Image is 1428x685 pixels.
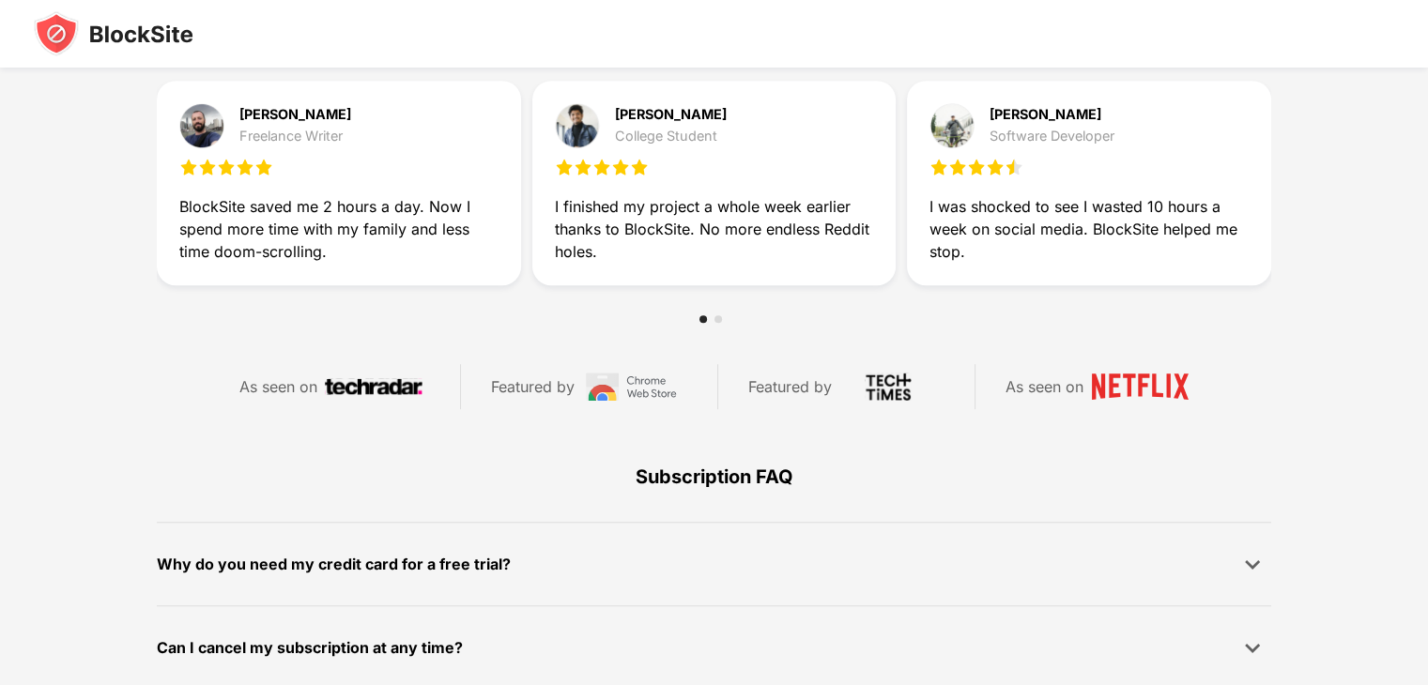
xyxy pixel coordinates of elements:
div: Why do you need my credit card for a free trial? [157,551,511,578]
img: testimonial-purchase-1.jpg [179,103,224,148]
div: College Student [615,129,727,144]
img: techradar [325,373,422,401]
img: netflix-logo [1091,373,1189,401]
img: tech-times [839,373,937,401]
div: Subscription FAQ [157,432,1270,522]
img: star [574,158,592,176]
img: star [1005,158,1023,176]
div: Featured by [748,373,832,401]
img: chrome-web-store-logo [582,373,680,401]
div: [PERSON_NAME] [615,108,727,121]
img: star [592,158,611,176]
img: testimonial-purchase-2.jpg [555,103,600,148]
img: star [555,158,574,176]
div: BlockSite saved me 2 hours a day. Now I spend more time with my family and less time doom-scrolling. [179,195,498,263]
div: I was shocked to see I wasted 10 hours a week on social media. BlockSite helped me stop. [929,195,1248,263]
img: star [630,158,649,176]
div: Software Developer [990,129,1114,144]
img: star [611,158,630,176]
img: star [254,158,273,176]
div: Freelance Writer [239,129,351,144]
img: blocksite-icon-black.svg [34,11,193,56]
img: testimonial-purchase-3.jpg [929,103,975,148]
div: I finished my project a whole week earlier thanks to BlockSite. No more endless Reddit holes. [555,195,873,263]
div: [PERSON_NAME] [239,108,351,121]
img: star [198,158,217,176]
img: star [986,158,1005,176]
div: As seen on [1006,373,1083,401]
div: [PERSON_NAME] [990,108,1114,121]
div: As seen on [239,373,317,401]
img: star [967,158,986,176]
img: star [179,158,198,176]
div: Featured by [491,373,575,401]
img: star [948,158,967,176]
div: Can I cancel my subscription at any time? [157,634,463,662]
img: star [217,158,236,176]
img: star [236,158,254,176]
img: star [929,158,948,176]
